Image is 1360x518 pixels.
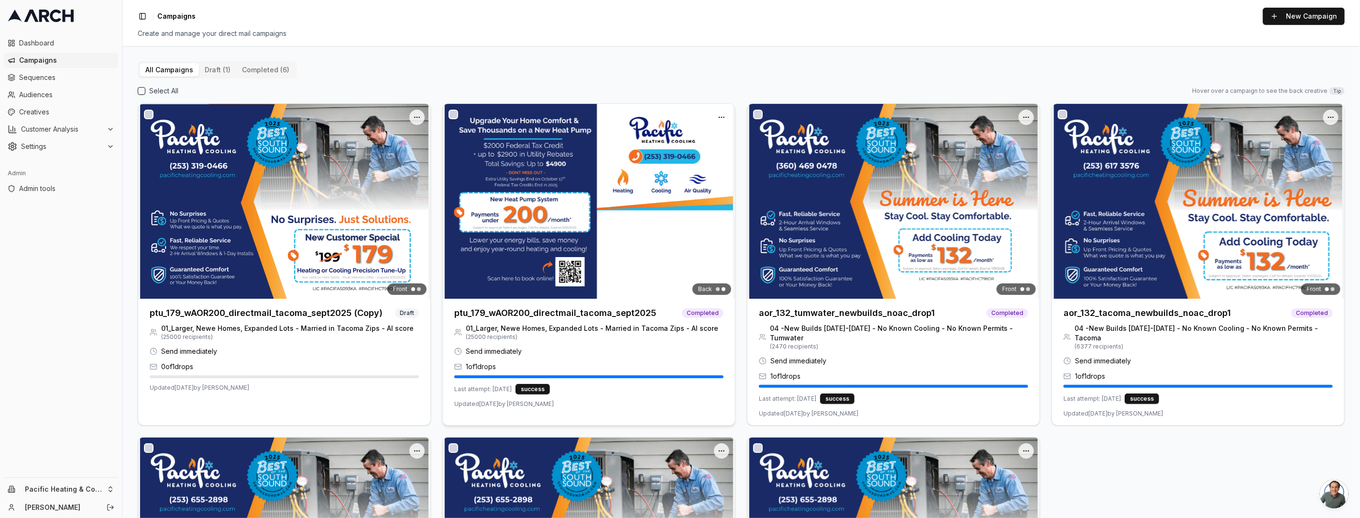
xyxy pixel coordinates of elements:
button: Customer Analysis [4,122,118,137]
a: Creatives [4,104,118,120]
img: Back creative for ptu_179_wAOR200_directmail_tacoma_sept2025 [443,104,735,299]
h3: ptu_179_wAOR200_directmail_tacoma_sept2025 (Copy) [150,306,383,320]
button: completed (6) [236,63,295,77]
span: Send immediately [161,347,217,356]
span: Hover over a campaign to see the back creative [1192,87,1327,95]
span: 0 of 1 drops [161,362,193,372]
span: ( 25000 recipients) [161,333,414,341]
span: Updated [DATE] by [PERSON_NAME] [454,400,554,408]
a: Dashboard [4,35,118,51]
span: Completed [987,308,1028,318]
span: ( 25000 recipients) [466,333,718,341]
span: ( 2470 recipients) [770,343,1028,350]
span: ( 6377 recipients) [1075,343,1333,350]
span: Sequences [19,73,114,82]
span: Settings [21,142,103,151]
a: Audiences [4,87,118,102]
span: Front [1002,285,1017,293]
span: 1 of 1 drops [770,372,801,381]
span: Last attempt: [DATE] [1064,395,1121,403]
div: Create and manage your direct mail campaigns [138,29,1345,38]
span: 1 of 1 drops [466,362,496,372]
span: Completed [1291,308,1333,318]
div: success [515,384,550,394]
div: success [820,394,855,404]
span: Completed [682,308,724,318]
span: Admin tools [19,184,114,193]
span: Updated [DATE] by [PERSON_NAME] [1064,410,1163,417]
span: 04 -New Builds [DATE]-[DATE] - No Known Cooling - No Known Permits - Tacoma [1075,324,1333,343]
span: 04 -New Builds [DATE]-[DATE] - No Known Cooling - No Known Permits - Tumwater [770,324,1028,343]
img: Front creative for ptu_179_wAOR200_directmail_tacoma_sept2025 (Copy) [138,104,430,299]
span: 01_Larger, Newe Homes, Expanded Lots - Married in Tacoma Zips - AI score [161,324,414,333]
span: Front [393,285,407,293]
button: Log out [104,501,117,514]
span: Send immediately [770,356,826,366]
div: success [1125,394,1159,404]
a: Admin tools [4,181,118,196]
span: Last attempt: [DATE] [759,395,816,403]
span: Audiences [19,90,114,100]
span: Draft [395,308,419,318]
button: Pacific Heating & Cooling [4,482,118,497]
span: Front [1307,285,1321,293]
span: 01_Larger, Newe Homes, Expanded Lots - Married in Tacoma Zips - AI score [466,324,718,333]
span: Tip [1329,87,1345,95]
span: Updated [DATE] by [PERSON_NAME] [759,410,858,417]
span: Last attempt: [DATE] [454,385,512,393]
img: Front creative for aor_132_tumwater_newbuilds_noac_drop1 [747,104,1040,299]
span: Campaigns [19,56,114,65]
span: Campaigns [157,11,196,21]
span: Back [698,285,712,293]
span: Dashboard [19,38,114,48]
a: Sequences [4,70,118,85]
span: Pacific Heating & Cooling [25,485,103,494]
span: Customer Analysis [21,124,103,134]
button: draft (1) [199,63,236,77]
span: Send immediately [466,347,522,356]
button: New Campaign [1263,8,1345,25]
h3: ptu_179_wAOR200_directmail_tacoma_sept2025 [454,306,656,320]
h3: aor_132_tacoma_newbuilds_noac_drop1 [1064,306,1231,320]
span: Send immediately [1075,356,1131,366]
a: [PERSON_NAME] [25,503,96,512]
div: Open chat [1320,480,1349,508]
span: Updated [DATE] by [PERSON_NAME] [150,384,249,392]
div: Admin [4,166,118,181]
label: Select All [149,86,178,96]
nav: breadcrumb [157,11,196,21]
span: Creatives [19,107,114,117]
button: All Campaigns [140,63,199,77]
a: Campaigns [4,53,118,68]
img: Front creative for aor_132_tacoma_newbuilds_noac_drop1 [1052,104,1344,299]
h3: aor_132_tumwater_newbuilds_noac_drop1 [759,306,935,320]
span: 1 of 1 drops [1075,372,1105,381]
button: Settings [4,139,118,154]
